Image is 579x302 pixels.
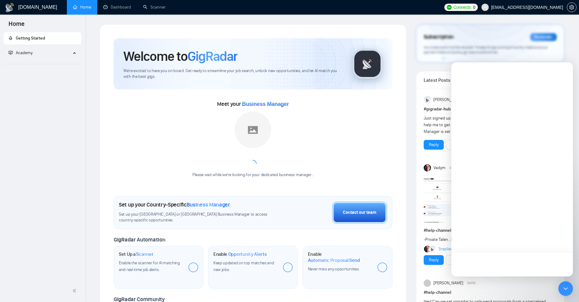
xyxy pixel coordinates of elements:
[249,160,257,167] span: loading
[188,48,237,64] span: GigRadar
[447,5,452,10] img: upwork-logo.png
[429,141,439,148] a: Reply
[103,5,131,10] a: dashboardDashboard
[332,201,387,224] button: Contact our team
[5,3,15,12] img: logo
[433,280,463,286] span: [PERSON_NAME]
[242,101,289,107] span: Business Manager
[433,96,463,103] span: [PERSON_NAME]
[424,164,431,172] img: Vadym
[424,106,557,113] h1: # gigradar-hub
[424,76,467,84] span: Latest Posts from the GigRadar Community
[567,5,577,10] a: setting
[473,4,475,11] span: 0
[189,172,317,178] div: Please wait while we're looking for your dedicated business manager...
[73,5,91,10] a: homeHome
[446,255,483,265] button: See the details
[123,68,343,80] span: We're excited to have you on board. Get ready to streamline your job search, unlock new opportuni...
[424,255,444,265] button: Reply
[424,116,552,134] span: Just signed up [DATE], my onboarding call is not till [DATE]. Can anyone help me to get started t...
[119,260,180,272] span: Enable the scanner for AI matching and real-time job alerts.
[424,45,548,55] span: Your subscription will be renewed. To keep things running smoothly, make sure your payment method...
[308,251,373,263] h1: Enable
[123,48,237,64] h1: Welcome to
[446,140,483,150] button: See the details
[4,61,81,65] li: Academy Homepage
[4,19,29,32] span: Home
[9,50,33,55] span: Academy
[429,257,439,263] a: Reply
[429,246,436,252] img: Anisuzzaman Khan
[136,251,153,257] span: Scanner
[119,201,230,208] h1: Set up your Country-Specific
[425,237,451,242] a: Private Talen...
[217,101,289,107] span: Meet your
[9,36,13,40] span: rocket
[235,112,271,148] img: placeholder.png
[424,32,454,42] span: Subscription
[343,209,376,216] div: Contact our team
[9,50,13,55] span: fund-projection-screen
[451,257,478,263] a: See the details
[308,257,360,263] span: Automatic Proposal Send
[4,32,81,44] li: Getting Started
[433,165,446,171] span: Vadym
[453,4,472,11] span: Connects:
[213,260,274,272] span: Keep updated on top matches and new jobs.
[450,165,460,171] span: 3:55 AM
[16,50,33,55] span: Academy
[567,5,576,10] span: setting
[308,266,360,272] span: Never miss any opportunities.
[143,5,166,10] a: searchScanner
[424,237,536,242] span: - | $54.61k Earned | 63 jobs | Since [DATE] | 33XP
[352,49,383,79] img: gigradar-logo.png
[424,96,431,103] img: Anisuzzaman Khan
[467,280,475,286] span: [DATE]
[187,201,230,208] span: Business Manager
[213,251,267,257] h1: Enable
[451,141,478,148] a: See the details
[424,140,444,150] button: Reply
[72,288,78,294] span: double-left
[483,5,487,9] span: user
[114,236,165,243] span: GigRadar Automation
[424,227,557,234] h1: # help-channel
[558,281,573,296] div: Open Intercom Messenger
[119,251,153,257] h1: Set Up a
[424,289,557,296] h1: # help-channel
[530,33,557,41] div: Reminder
[567,2,577,12] button: setting
[424,174,497,223] img: F09354QB7SM-image.png
[119,212,280,223] span: Set up your [GEOGRAPHIC_DATA] or [GEOGRAPHIC_DATA] Business Manager to access country-specific op...
[438,246,453,252] a: 3replies
[228,251,267,257] span: Opportunity Alerts
[16,36,45,41] span: Getting Started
